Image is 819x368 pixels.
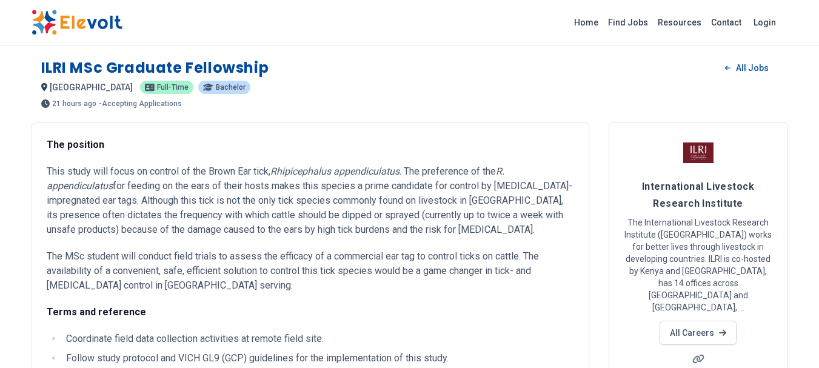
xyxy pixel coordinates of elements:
li: Coordinate field data collection activities at remote field site. [62,332,574,346]
p: This study will focus on control of the Brown Ear tick, . The preference of the for feeding on th... [47,164,574,237]
li: Follow study protocol and VICH GL9 (GCP) guidelines for the implementation of this study. [62,351,574,366]
img: International Livestock Research Institute [683,138,714,168]
span: [GEOGRAPHIC_DATA] [50,82,133,92]
p: The International Livestock Research Institute ([GEOGRAPHIC_DATA]) works for better lives through... [624,216,773,313]
p: The MSc student will conduct field trials to assess the efficacy of a commercial ear tag to contr... [47,249,574,293]
a: All Jobs [715,59,778,77]
strong: The position [47,139,104,150]
span: Bachelor [216,84,246,91]
a: Find Jobs [603,13,653,32]
a: Contact [706,13,746,32]
span: Full-time [157,84,189,91]
a: All Careers [660,321,737,345]
a: Login [746,10,783,35]
a: Home [569,13,603,32]
span: International Livestock Research Institute [642,181,754,209]
iframe: Chat Widget [758,310,819,368]
span: 21 hours ago [52,100,96,107]
a: Resources [653,13,706,32]
p: - Accepting Applications [99,100,182,107]
h1: ILRI MSc Graduate Fellowship [41,58,269,78]
strong: Terms and reference [47,306,146,318]
img: Elevolt [32,10,122,35]
em: Rhipicephalus appendiculatus [270,166,399,177]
